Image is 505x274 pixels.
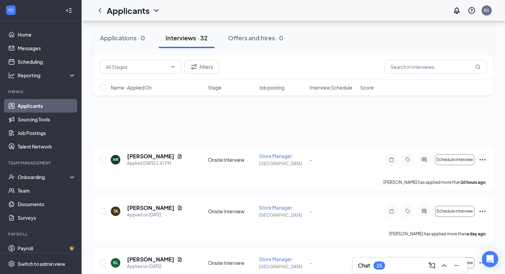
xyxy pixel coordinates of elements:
div: Team Management [8,160,74,166]
svg: Analysis [8,72,15,79]
a: Messages [18,41,76,55]
span: Store Manager [259,153,292,159]
div: Onboarding [18,174,70,180]
svg: QuestionInfo [468,6,476,15]
button: Minimize [451,260,462,271]
div: Interviews · 32 [166,34,208,42]
p: [GEOGRAPHIC_DATA] [259,212,306,218]
div: Switch to admin view [18,260,65,267]
span: Store Manager [259,256,292,262]
div: Onsite Interview [208,208,255,215]
div: Applied on [DATE] [127,263,182,270]
p: [GEOGRAPHIC_DATA] [259,161,306,167]
svg: WorkstreamLogo [7,7,14,14]
svg: ChevronUp [440,261,448,270]
span: Schedule interview [436,209,473,214]
svg: Minimize [452,261,460,270]
div: TA [114,208,118,214]
span: Job posting [259,84,284,91]
a: Team [18,184,76,197]
a: Job Postings [18,126,76,140]
span: Stage [208,84,222,91]
svg: Note [387,157,396,162]
button: Schedule interview [435,206,474,217]
input: Search in interviews [385,60,487,74]
svg: UserCheck [8,174,15,180]
svg: Notifications [453,6,461,15]
div: NR [113,157,119,162]
span: - [310,260,312,266]
p: [GEOGRAPHIC_DATA] [259,264,306,270]
h1: Applicants [107,5,150,16]
svg: ComposeMessage [428,261,436,270]
svg: ChevronDown [152,6,160,15]
a: PayrollCrown [18,241,76,255]
div: 15 [377,263,382,269]
div: Reporting [18,72,76,79]
svg: ChevronDown [170,64,176,70]
a: Scheduling [18,55,76,68]
h5: [PERSON_NAME] [127,153,174,160]
svg: Tag [404,157,412,162]
a: Home [18,28,76,41]
span: Store Manager [259,204,292,211]
a: Surveys [18,211,76,224]
button: ComposeMessage [426,260,437,271]
div: Open Intercom Messenger [482,251,498,267]
div: Hiring [8,89,74,95]
div: Onsite Interview [208,156,255,163]
button: Filter Filters [184,60,219,74]
div: Payroll [8,231,74,237]
h5: [PERSON_NAME] [127,204,174,212]
span: - [310,157,312,163]
input: All Stages [106,63,168,71]
svg: Document [177,154,182,159]
span: Score [360,84,374,91]
a: Talent Network [18,140,76,153]
svg: Ellipses [478,259,487,267]
button: ChevronUp [439,260,450,271]
svg: Note [387,209,396,214]
b: 10 hours ago [461,180,486,185]
button: Schedule interview [435,154,474,165]
a: Sourcing Tools [18,113,76,126]
svg: MagnifyingGlass [475,64,481,70]
svg: Settings [8,260,15,267]
span: Name · Applied On [111,84,152,91]
div: Onsite Interview [208,259,255,266]
p: [PERSON_NAME] has applied more than . [383,179,487,185]
a: Applicants [18,99,76,113]
a: Documents [18,197,76,211]
svg: Ellipses [478,156,487,164]
svg: Tag [404,209,412,214]
div: Applied [DATE] 1:47 PM [127,160,182,167]
svg: Filter [190,63,198,71]
h5: [PERSON_NAME] [127,256,174,263]
h3: Chat [358,262,370,269]
div: KL [113,260,118,266]
div: EC [484,7,489,13]
svg: Document [177,257,182,262]
span: Schedule interview [436,157,473,162]
svg: Ellipses [478,207,487,215]
div: Applied on [DATE] [127,212,182,218]
b: a day ago [467,231,486,236]
svg: Collapse [66,7,72,14]
svg: Document [177,205,182,211]
svg: ChevronLeft [96,6,104,15]
svg: ActiveChat [420,209,428,214]
div: Offers and hires · 0 [228,34,283,42]
div: Applications · 0 [100,34,145,42]
svg: ActiveChat [420,157,428,162]
span: - [310,208,312,214]
span: Interview Schedule [310,84,352,91]
p: [PERSON_NAME] has applied more than . [389,231,487,237]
